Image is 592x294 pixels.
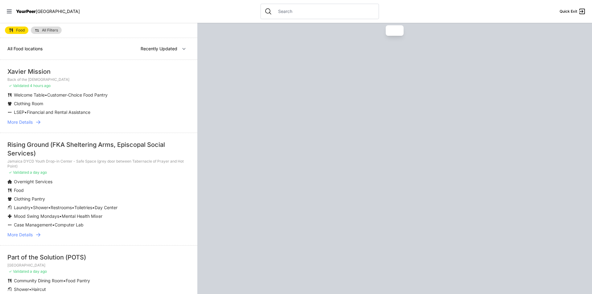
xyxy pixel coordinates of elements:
span: Shower [14,287,29,292]
span: ✓ Validated [9,269,29,274]
span: • [92,205,95,210]
a: Food [5,27,28,34]
div: Part of the Solution (POTS) [7,253,190,262]
span: Financial and Rental Assistance [27,110,90,115]
span: Haircut [31,287,46,292]
span: YourPeer [16,9,36,14]
p: [GEOGRAPHIC_DATA] [7,263,190,268]
span: More Details [7,119,33,125]
span: • [63,278,66,283]
div: Rising Ground (FKA Sheltering Arms, Episcopal Social Services) [7,140,190,158]
span: 4 hours ago [30,83,51,88]
span: ✓ Validated [9,83,29,88]
span: Toiletries [74,205,92,210]
span: a day ago [30,170,47,175]
span: Food [14,188,24,193]
span: LSEP [14,110,24,115]
span: • [29,287,31,292]
a: More Details [7,119,190,125]
span: Welcome Table [14,92,45,97]
a: Quick Exit [560,8,586,15]
span: • [45,92,47,97]
span: Restrooms [51,205,72,210]
span: Food [16,28,25,32]
div: Xavier Mission [7,67,190,76]
span: More Details [7,232,33,238]
a: More Details [7,232,190,238]
a: All Filters [31,27,62,34]
span: Food Pantry [66,278,90,283]
span: Customer-Choice Food Pantry [47,92,108,97]
span: Mood Swing Mondays [14,213,59,219]
span: a day ago [30,269,47,274]
span: • [31,205,33,210]
span: Shower [33,205,48,210]
span: Community Dining Room [14,278,63,283]
input: Search [274,8,375,14]
p: Back of the [DEMOGRAPHIC_DATA] [7,77,190,82]
span: Case Management [14,222,52,227]
span: Day Center [95,205,117,210]
span: Overnight Services [14,179,52,184]
a: YourPeer[GEOGRAPHIC_DATA] [16,10,80,13]
span: Laundry [14,205,31,210]
span: [GEOGRAPHIC_DATA] [36,9,80,14]
span: All Filters [42,28,58,32]
span: Clothing Room [14,101,43,106]
span: Clothing Pantry [14,196,45,201]
span: • [24,110,27,115]
span: ✓ Validated [9,170,29,175]
span: All Food locations [7,46,43,51]
span: • [52,222,55,227]
span: • [72,205,74,210]
span: Mental Health Mixer [62,213,102,219]
span: Quick Exit [560,9,577,14]
span: Computer Lab [55,222,84,227]
p: Jamaica DYCD Youth Drop-in Center - Safe Space (grey door between Tabernacle of Prayer and Hot Po... [7,159,190,169]
span: • [48,205,51,210]
span: • [59,213,62,219]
